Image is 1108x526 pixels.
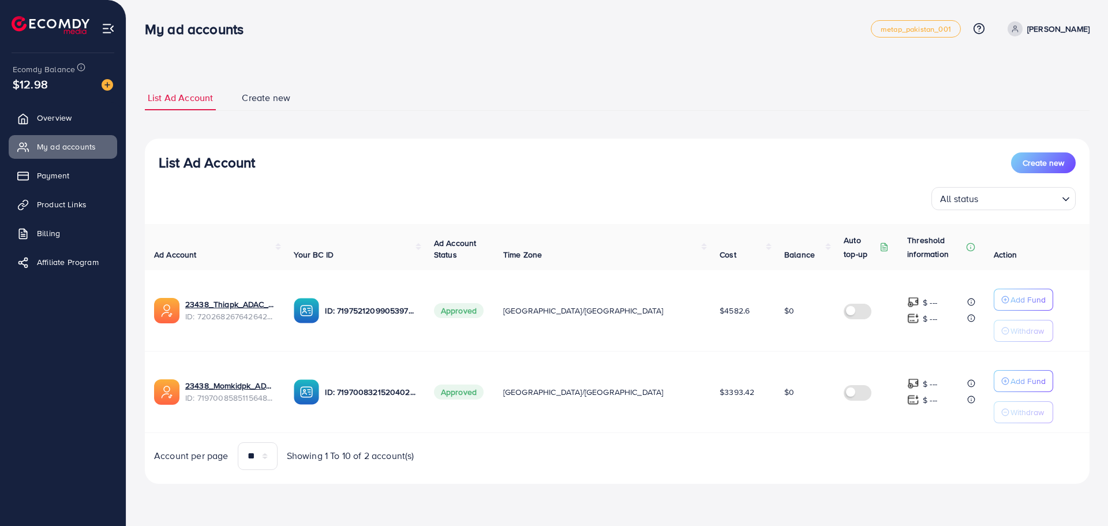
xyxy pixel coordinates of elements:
span: ID: 7202682676426424321 [185,311,275,322]
span: $3393.42 [720,386,754,398]
a: My ad accounts [9,135,117,158]
span: Ad Account [154,249,197,260]
span: Time Zone [503,249,542,260]
span: Create new [1023,157,1064,169]
button: Create new [1011,152,1076,173]
div: <span class='underline'>23438_Momkidpk_ADAC_1675684161705</span></br>7197008585115648001 [185,380,275,404]
p: ID: 7197008321520402434 [325,385,415,399]
span: metap_pakistan_001 [881,25,951,33]
h3: List Ad Account [159,154,255,171]
span: Your BC ID [294,249,334,260]
a: metap_pakistan_001 [871,20,961,38]
a: Affiliate Program [9,251,117,274]
img: menu [102,22,115,35]
button: Add Fund [994,370,1053,392]
img: ic-ba-acc.ded83a64.svg [294,298,319,323]
span: Payment [37,170,69,181]
span: Approved [434,303,484,318]
button: Withdraw [994,401,1053,423]
img: logo [12,16,89,34]
span: Showing 1 To 10 of 2 account(s) [287,449,414,462]
a: Overview [9,106,117,129]
p: $ --- [923,377,937,391]
div: <span class='underline'>23438_Thiapk_ADAC_1677011044986</span></br>7202682676426424321 [185,299,275,322]
span: [GEOGRAPHIC_DATA]/[GEOGRAPHIC_DATA] [503,305,664,316]
img: top-up amount [907,394,919,406]
a: 23438_Momkidpk_ADAC_1675684161705 [185,380,275,391]
img: ic-ads-acc.e4c84228.svg [154,298,179,323]
p: Auto top-up [844,233,877,261]
span: $0 [784,305,794,316]
span: Ecomdy Balance [13,64,75,75]
span: $0 [784,386,794,398]
span: List Ad Account [148,91,213,105]
img: top-up amount [907,312,919,324]
div: Search for option [931,187,1076,210]
a: [PERSON_NAME] [1003,21,1090,36]
p: Threshold information [907,233,964,261]
span: Create new [242,91,290,105]
p: [PERSON_NAME] [1027,22,1090,36]
a: Payment [9,164,117,187]
button: Withdraw [994,320,1053,342]
p: $ --- [923,296,937,309]
a: Product Links [9,193,117,216]
img: ic-ads-acc.e4c84228.svg [154,379,179,405]
span: My ad accounts [37,141,96,152]
p: ID: 7197521209905397762 [325,304,415,318]
p: Withdraw [1010,324,1044,338]
span: $12.98 [13,76,48,92]
span: Cost [720,249,736,260]
span: Approved [434,385,484,400]
p: Add Fund [1010,293,1046,307]
a: 23438_Thiapk_ADAC_1677011044986 [185,299,275,310]
span: Action [994,249,1017,260]
img: image [102,79,113,91]
span: All status [938,191,981,207]
p: Add Fund [1010,374,1046,388]
span: Affiliate Program [37,256,99,268]
span: Product Links [37,199,87,210]
img: top-up amount [907,296,919,308]
button: Add Fund [994,289,1053,311]
h3: My ad accounts [145,21,253,38]
input: Search for option [982,188,1057,207]
p: $ --- [923,393,937,407]
span: $4582.6 [720,305,750,316]
a: Billing [9,222,117,245]
span: Balance [784,249,815,260]
span: Ad Account Status [434,237,477,260]
span: Account per page [154,449,229,462]
p: Withdraw [1010,405,1044,419]
span: [GEOGRAPHIC_DATA]/[GEOGRAPHIC_DATA] [503,386,664,398]
img: top-up amount [907,378,919,390]
span: ID: 7197008585115648001 [185,392,275,404]
iframe: Chat [1059,474,1099,517]
p: $ --- [923,312,937,326]
span: Overview [37,112,72,124]
span: Billing [37,227,60,239]
img: ic-ba-acc.ded83a64.svg [294,379,319,405]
